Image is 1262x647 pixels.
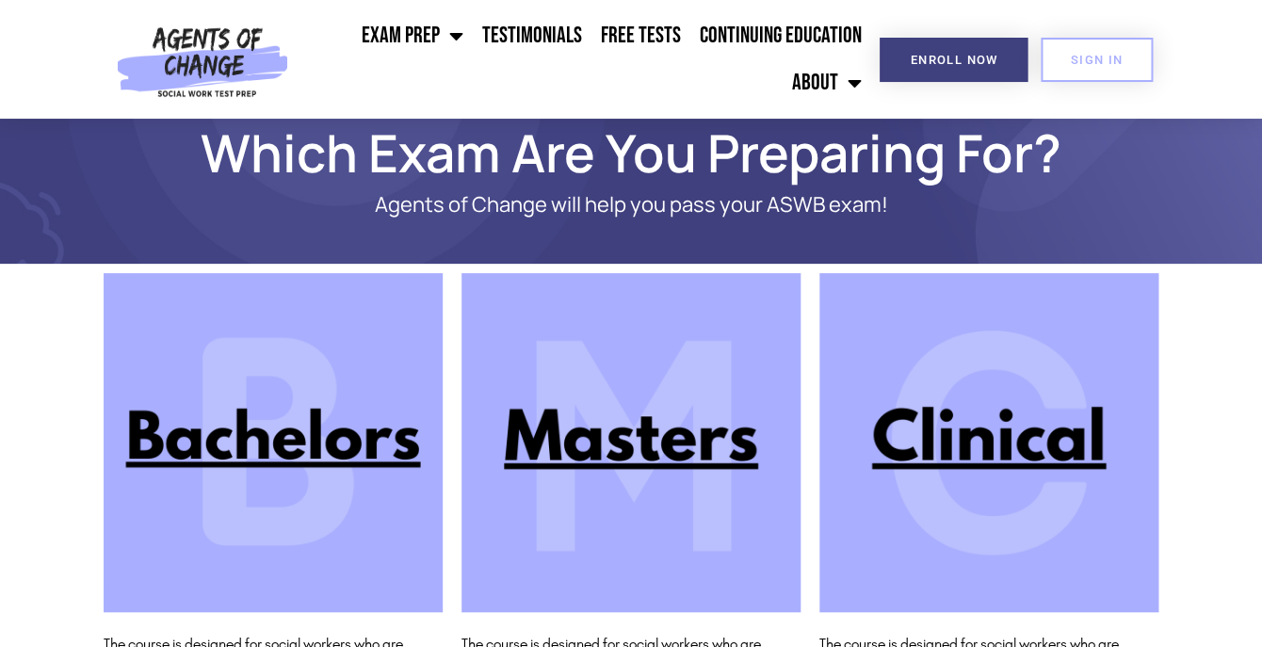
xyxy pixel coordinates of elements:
a: Enroll Now [880,38,1027,82]
a: About [783,59,871,106]
p: Agents of Change will help you pass your ASWB exam! [170,193,1092,217]
a: SIGN IN [1041,38,1154,82]
nav: Menu [297,12,871,106]
h1: Which Exam Are You Preparing For? [94,131,1168,174]
a: Continuing Education [690,12,871,59]
a: Free Tests [591,12,690,59]
a: Exam Prep [352,12,473,59]
a: Testimonials [473,12,591,59]
span: SIGN IN [1071,54,1124,66]
span: Enroll Now [910,54,997,66]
